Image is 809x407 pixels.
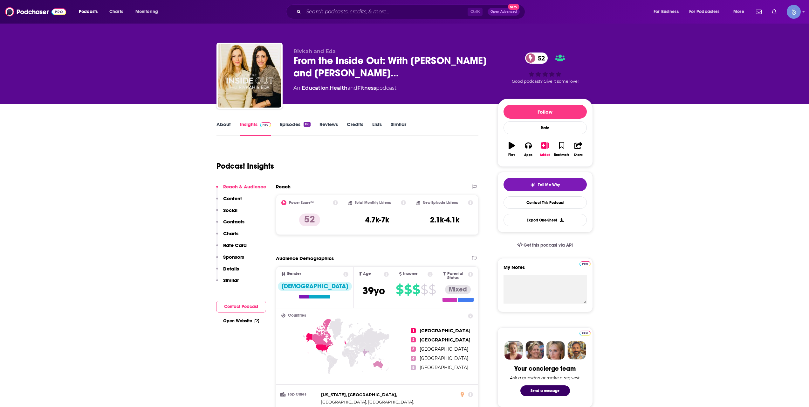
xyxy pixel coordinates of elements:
[278,282,352,291] div: [DEMOGRAPHIC_DATA]
[288,313,306,318] span: Countries
[685,7,729,17] button: open menu
[553,138,570,161] button: Bookmark
[445,285,471,294] div: Mixed
[319,121,338,136] a: Reviews
[216,277,239,289] button: Similar
[525,341,544,360] img: Barbara Profile
[223,184,266,190] p: Reach & Audience
[329,85,330,91] span: ,
[280,121,310,136] a: Episodes118
[490,10,517,13] span: Open Advanced
[504,264,587,275] label: My Notes
[508,153,515,157] div: Play
[488,8,520,16] button: Open AdvancedNew
[355,200,391,205] h2: Total Monthly Listens
[729,7,752,17] button: open menu
[514,365,576,373] div: Your concierge team
[554,153,569,157] div: Bookmark
[420,355,468,361] span: [GEOGRAPHIC_DATA]
[216,254,244,266] button: Sponsors
[223,277,239,283] p: Similar
[321,399,413,404] span: [GEOGRAPHIC_DATA], [GEOGRAPHIC_DATA]
[223,230,238,236] p: Charts
[512,237,578,253] a: Get this podcast via API
[321,391,397,398] span: ,
[733,7,744,16] span: More
[299,214,320,226] p: 52
[223,318,259,324] a: Open Website
[223,207,237,213] p: Social
[411,356,416,361] span: 4
[260,122,271,127] img: Podchaser Pro
[218,44,281,108] img: From the Inside Out: With Rivkah Krinsky and Eda Schottenstein
[420,346,468,352] span: [GEOGRAPHIC_DATA]
[579,331,591,336] img: Podchaser Pro
[525,53,548,64] a: 52
[216,230,238,242] button: Charts
[240,121,271,136] a: InsightsPodchaser Pro
[579,261,591,266] img: Podchaser Pro
[411,365,416,370] span: 5
[537,138,553,161] button: Added
[216,301,266,312] button: Contact Podcast
[497,48,593,88] div: 52Good podcast? Give it some love!
[287,272,301,276] span: Gender
[216,242,247,254] button: Rate Card
[567,341,586,360] img: Jon Profile
[411,347,416,352] span: 3
[412,284,420,295] span: $
[504,121,587,134] div: Rate
[654,7,679,16] span: For Business
[510,375,580,380] div: Ask a question or make a request.
[787,5,801,19] span: Logged in as Spiral5-G1
[428,284,436,295] span: $
[524,153,532,157] div: Apps
[302,85,329,91] a: Education
[372,121,382,136] a: Lists
[216,184,266,195] button: Reach & Audience
[520,385,570,396] button: Send a message
[538,182,560,187] span: Tell Me Why
[365,215,389,225] h3: 4.7k-7k
[396,284,403,295] span: $
[530,182,535,187] img: tell me why sparkle
[504,178,587,191] button: tell me why sparkleTell Me Why
[216,121,231,136] a: About
[570,138,586,161] button: Share
[109,7,123,16] span: Charts
[787,5,801,19] img: User Profile
[403,272,418,276] span: Income
[347,85,357,91] span: and
[293,48,336,54] span: Rivkah and Eda
[391,121,406,136] a: Similar
[135,7,158,16] span: Monitoring
[421,284,428,295] span: $
[430,215,459,225] h3: 2.1k-4.1k
[504,196,587,209] a: Contact This Podcast
[304,122,310,127] div: 118
[362,284,385,297] span: 39 yo
[546,341,565,360] img: Jules Profile
[79,7,98,16] span: Podcasts
[216,207,237,219] button: Social
[531,53,548,64] span: 52
[223,266,239,272] p: Details
[223,219,244,225] p: Contacts
[504,341,523,360] img: Sydney Profile
[131,7,166,17] button: open menu
[321,398,414,406] span: ,
[223,242,247,248] p: Rate Card
[753,6,764,17] a: Show notifications dropdown
[347,121,363,136] a: Credits
[579,260,591,266] a: Pro website
[411,337,416,342] span: 2
[74,7,106,17] button: open menu
[292,4,531,19] div: Search podcasts, credits, & more...
[524,242,573,248] span: Get this podcast via API
[420,365,468,370] span: [GEOGRAPHIC_DATA]
[520,138,537,161] button: Apps
[223,254,244,260] p: Sponsors
[787,5,801,19] button: Show profile menu
[504,105,587,119] button: Follow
